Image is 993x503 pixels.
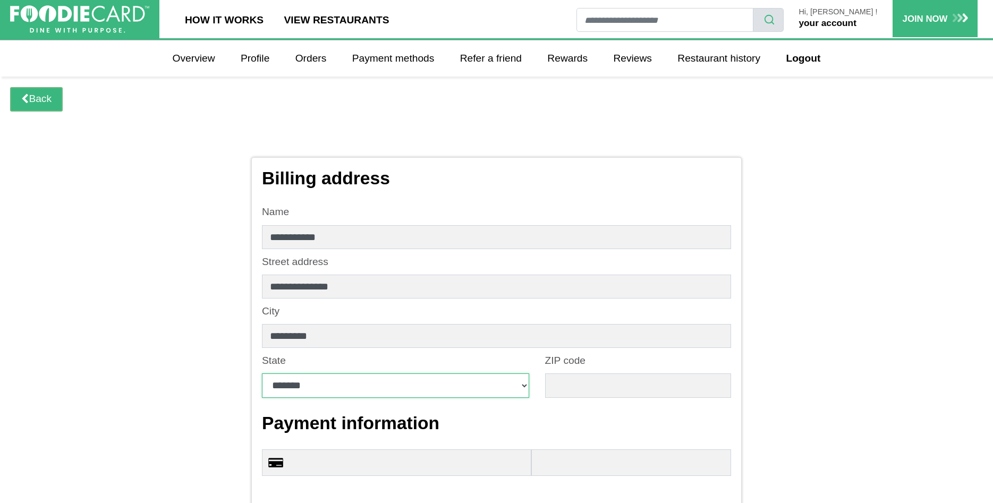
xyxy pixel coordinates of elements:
[753,8,784,32] button: search
[537,46,598,71] a: Rewards
[231,46,280,71] a: Profile
[562,458,639,468] iframe: Secure Credit Card Frame - Expiration Date
[262,304,731,319] label: City
[576,8,753,32] input: restaurant search
[10,5,149,33] img: FoodieCard; Eat, Drink, Save, Donate
[289,458,511,468] iframe: Secure Credit Card Frame - Credit Card Number
[680,458,710,468] iframe: Secure Credit Card Frame - CVV
[799,18,856,28] a: your account
[285,46,337,71] a: Orders
[262,413,731,434] h3: Payment information
[10,87,63,112] a: Back
[799,8,877,16] p: Hi, [PERSON_NAME] !
[162,46,225,71] a: Overview
[262,204,731,220] label: Name
[450,46,532,71] a: Refer a friend
[667,46,770,71] a: Restaurant history
[262,254,731,270] label: Street address
[262,168,731,189] h3: Billing address
[545,353,585,369] label: ZIP code
[342,46,445,71] a: Payment methods
[262,353,286,369] label: State
[603,46,662,71] a: Reviews
[776,46,830,71] a: Logout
